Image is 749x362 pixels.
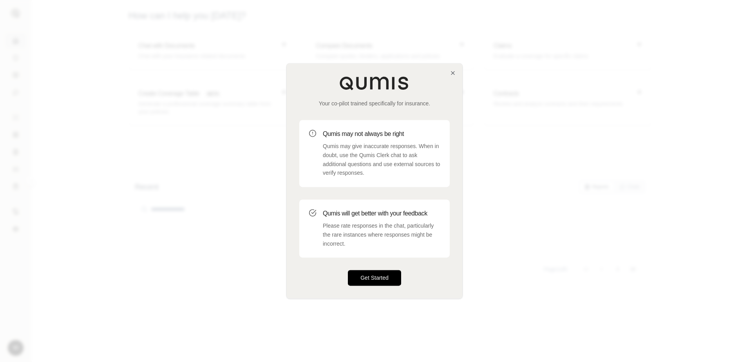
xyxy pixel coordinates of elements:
[323,129,440,139] h3: Qumis may not always be right
[323,221,440,248] p: Please rate responses in the chat, particularly the rare instances where responses might be incor...
[348,270,401,286] button: Get Started
[299,100,450,107] p: Your co-pilot trained specifically for insurance.
[339,76,410,90] img: Qumis Logo
[323,142,440,177] p: Qumis may give inaccurate responses. When in doubt, use the Qumis Clerk chat to ask additional qu...
[323,209,440,218] h3: Qumis will get better with your feedback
